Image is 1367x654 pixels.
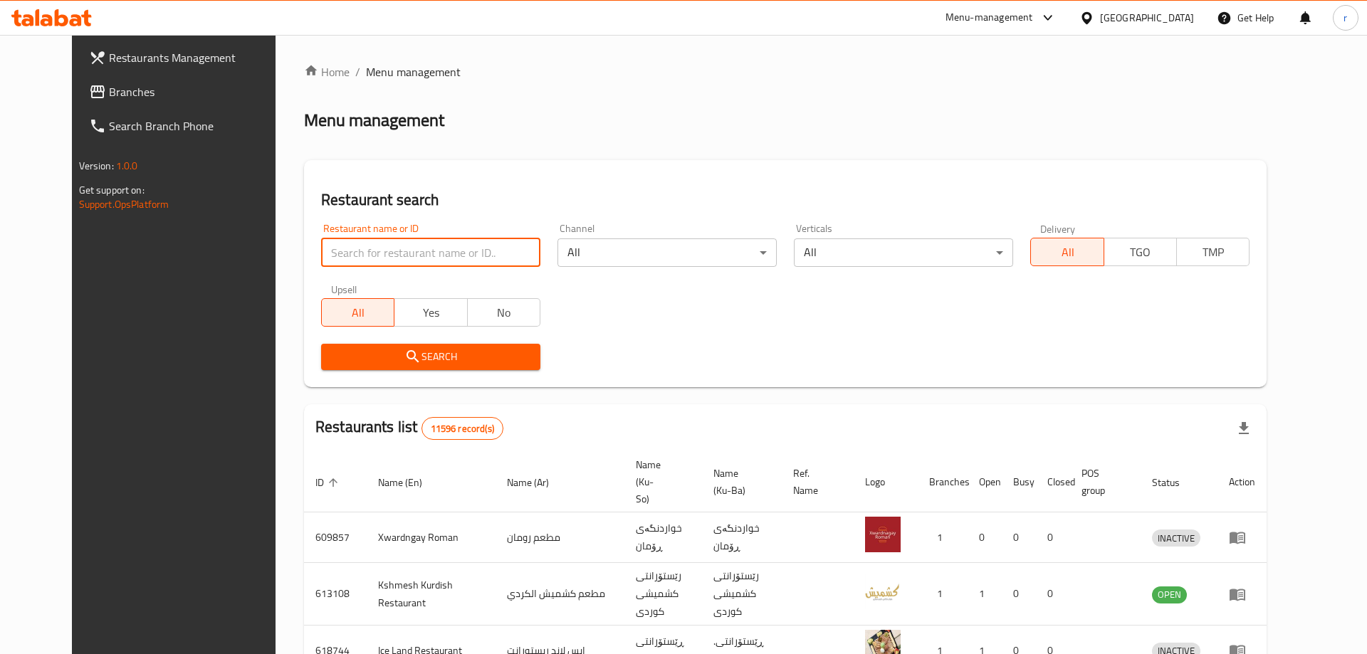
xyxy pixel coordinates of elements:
[1152,586,1187,603] div: OPEN
[968,563,1002,626] td: 1
[321,344,540,370] button: Search
[624,563,702,626] td: رێستۆرانتی کشمیشى كوردى
[794,238,1013,267] div: All
[304,109,444,132] h2: Menu management
[1002,563,1036,626] td: 0
[79,181,145,199] span: Get support on:
[355,63,360,80] li: /
[328,302,389,323] span: All
[624,512,702,563] td: خواردنگەی ڕۆمان
[918,563,968,626] td: 1
[1030,238,1104,266] button: All
[332,348,529,366] span: Search
[713,465,765,499] span: Name (Ku-Ba)
[78,75,300,109] a: Branches
[918,512,968,563] td: 1
[496,512,624,563] td: مطعم رومان
[321,189,1250,211] h2: Restaurant search
[496,563,624,626] td: مطعم كشميش الكردي
[1002,512,1036,563] td: 0
[378,474,441,491] span: Name (En)
[394,298,467,327] button: Yes
[109,83,289,100] span: Branches
[865,517,901,552] img: Xwardngay Roman
[1002,452,1036,512] th: Busy
[1100,10,1194,26] div: [GEOGRAPHIC_DATA]
[1152,530,1200,547] span: INACTIVE
[1217,452,1267,512] th: Action
[422,422,503,436] span: 11596 record(s)
[1227,411,1261,445] div: Export file
[702,563,782,626] td: رێستۆرانتی کشمیشى كوردى
[854,452,918,512] th: Logo
[636,456,685,507] span: Name (Ku-So)
[793,465,837,499] span: Ref. Name
[467,298,540,327] button: No
[1152,474,1198,491] span: Status
[1152,586,1187,603] span: OPEN
[78,109,300,143] a: Search Branch Phone
[1081,465,1124,499] span: POS group
[79,195,169,213] a: Support.OpsPlatform
[918,452,968,512] th: Branches
[968,452,1002,512] th: Open
[1036,563,1070,626] td: 0
[321,238,540,267] input: Search for restaurant name or ID..
[304,63,350,80] a: Home
[321,298,394,327] button: All
[1176,238,1250,266] button: TMP
[304,63,1267,80] nav: breadcrumb
[507,474,567,491] span: Name (Ar)
[1229,529,1255,546] div: Menu
[968,512,1002,563] td: 0
[865,574,901,609] img: Kshmesh Kurdish Restaurant
[79,157,114,175] span: Version:
[421,417,503,440] div: Total records count
[1036,512,1070,563] td: 0
[304,512,367,563] td: 609857
[331,284,357,294] label: Upsell
[1036,452,1070,512] th: Closed
[315,474,342,491] span: ID
[78,41,300,75] a: Restaurants Management
[109,117,289,135] span: Search Branch Phone
[367,512,496,563] td: Xwardngay Roman
[1104,238,1177,266] button: TGO
[1229,586,1255,603] div: Menu
[1040,223,1076,233] label: Delivery
[557,238,777,267] div: All
[1183,242,1244,263] span: TMP
[1037,242,1098,263] span: All
[1344,10,1347,26] span: r
[702,512,782,563] td: خواردنگەی ڕۆمان
[946,9,1033,26] div: Menu-management
[304,563,367,626] td: 613108
[109,49,289,66] span: Restaurants Management
[366,63,461,80] span: Menu management
[315,416,503,440] h2: Restaurants list
[116,157,138,175] span: 1.0.0
[367,563,496,626] td: Kshmesh Kurdish Restaurant
[473,302,535,323] span: No
[1110,242,1171,263] span: TGO
[400,302,461,323] span: Yes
